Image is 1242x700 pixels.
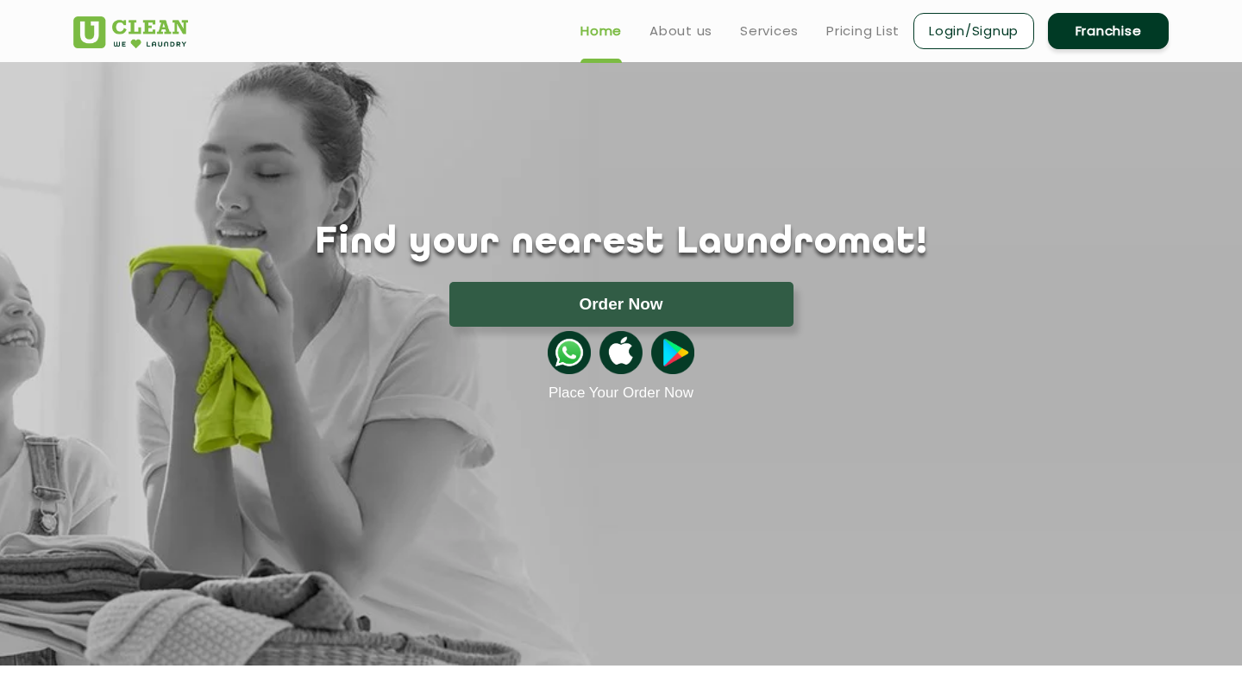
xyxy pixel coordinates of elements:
img: playstoreicon.png [651,331,694,374]
h1: Find your nearest Laundromat! [60,222,1182,265]
button: Order Now [449,282,793,327]
img: apple-icon.png [599,331,643,374]
a: About us [649,21,712,41]
a: Place Your Order Now [549,384,693,402]
a: Login/Signup [913,13,1034,49]
a: Home [580,21,622,41]
img: UClean Laundry and Dry Cleaning [73,16,188,48]
a: Franchise [1048,13,1169,49]
a: Services [740,21,799,41]
a: Pricing List [826,21,900,41]
img: whatsappicon.png [548,331,591,374]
